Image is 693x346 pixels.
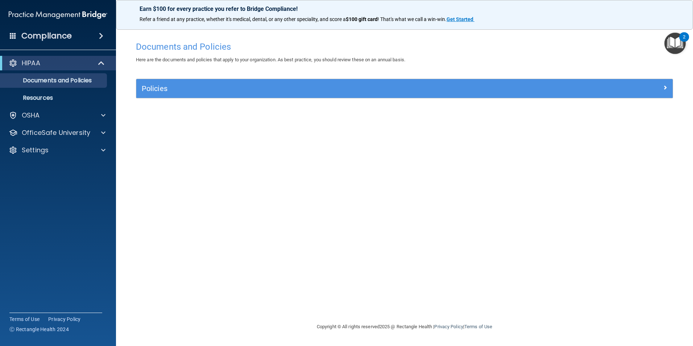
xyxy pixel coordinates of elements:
[378,16,447,22] span: ! That's what we call a win-win.
[9,128,105,137] a: OfficeSafe University
[9,8,107,22] img: PMB logo
[22,128,90,137] p: OfficeSafe University
[140,16,346,22] span: Refer a friend at any practice, whether it's medical, dental, or any other speciality, and score a
[346,16,378,22] strong: $100 gift card
[9,316,40,323] a: Terms of Use
[136,57,405,62] span: Here are the documents and policies that apply to your organization. As best practice, you should...
[5,77,104,84] p: Documents and Policies
[447,16,473,22] strong: Get Started
[9,111,105,120] a: OSHA
[9,59,105,67] a: HIPAA
[9,146,105,155] a: Settings
[142,83,667,94] a: Policies
[464,324,492,329] a: Terms of Use
[447,16,474,22] a: Get Started
[22,146,49,155] p: Settings
[664,33,686,54] button: Open Resource Center, 2 new notifications
[21,31,72,41] h4: Compliance
[22,111,40,120] p: OSHA
[136,42,673,52] h4: Documents and Policies
[142,85,533,92] h5: Policies
[5,94,104,102] p: Resources
[9,326,69,333] span: Ⓒ Rectangle Health 2024
[272,315,537,338] div: Copyright © All rights reserved 2025 @ Rectangle Health | |
[683,37,685,46] div: 2
[434,324,463,329] a: Privacy Policy
[22,59,40,67] p: HIPAA
[48,316,81,323] a: Privacy Policy
[140,5,669,12] p: Earn $100 for every practice you refer to Bridge Compliance!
